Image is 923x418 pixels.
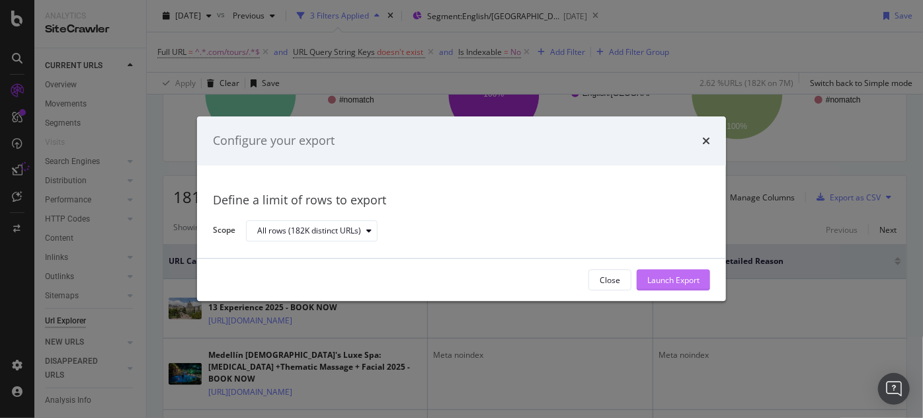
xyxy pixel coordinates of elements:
[702,132,710,149] div: times
[637,270,710,291] button: Launch Export
[600,274,620,286] div: Close
[246,220,378,241] button: All rows (182K distinct URLs)
[197,116,726,301] div: modal
[257,227,361,235] div: All rows (182K distinct URLs)
[588,270,631,291] button: Close
[213,225,235,239] label: Scope
[213,192,710,209] div: Define a limit of rows to export
[878,373,910,405] div: Open Intercom Messenger
[213,132,335,149] div: Configure your export
[647,274,700,286] div: Launch Export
